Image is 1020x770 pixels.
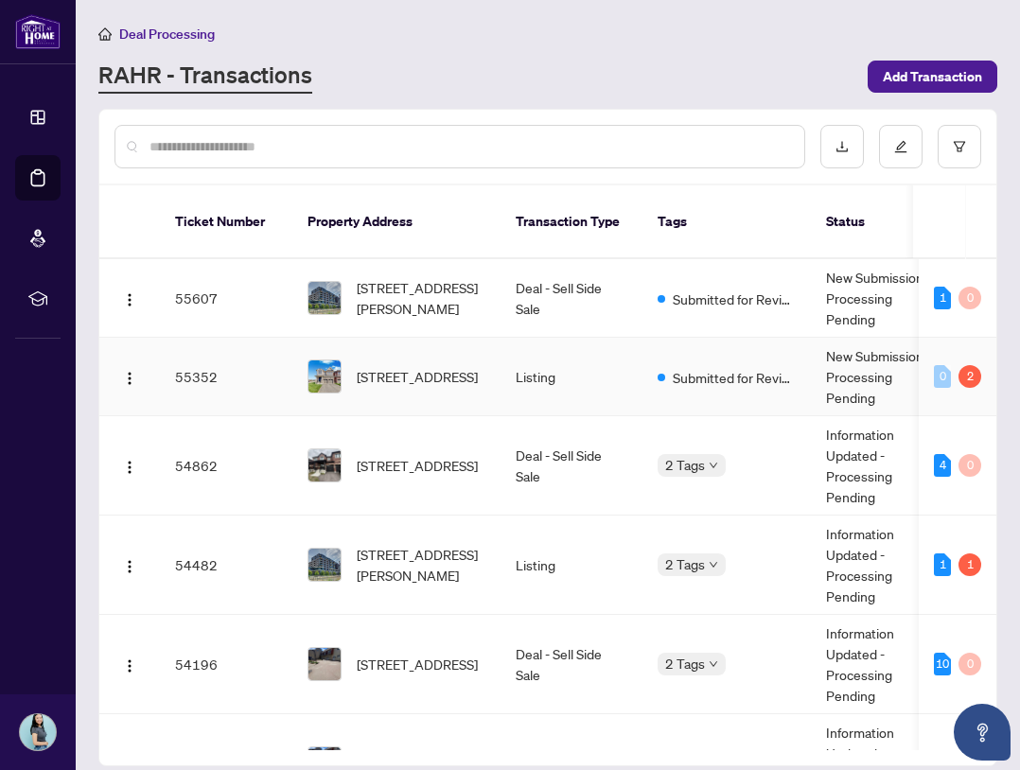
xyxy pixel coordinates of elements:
[160,259,292,338] td: 55607
[357,654,478,674] span: [STREET_ADDRESS]
[642,185,811,259] th: Tags
[357,366,478,387] span: [STREET_ADDRESS]
[160,338,292,416] td: 55352
[934,365,951,388] div: 0
[122,658,137,674] img: Logo
[308,449,341,481] img: thumbnail-img
[98,60,312,94] a: RAHR - Transactions
[665,653,705,674] span: 2 Tags
[308,360,341,393] img: thumbnail-img
[308,549,341,581] img: thumbnail-img
[665,454,705,476] span: 2 Tags
[160,615,292,714] td: 54196
[501,516,642,615] td: Listing
[501,185,642,259] th: Transaction Type
[811,185,953,259] th: Status
[811,516,953,615] td: Information Updated - Processing Pending
[811,416,953,516] td: Information Updated - Processing Pending
[820,125,864,168] button: download
[20,714,56,750] img: Profile Icon
[501,338,642,416] td: Listing
[883,61,982,92] span: Add Transaction
[15,14,61,49] img: logo
[357,544,485,586] span: [STREET_ADDRESS][PERSON_NAME]
[934,454,951,477] div: 4
[665,553,705,575] span: 2 Tags
[160,185,292,259] th: Ticket Number
[501,259,642,338] td: Deal - Sell Side Sale
[114,550,145,580] button: Logo
[709,659,718,669] span: down
[292,185,501,259] th: Property Address
[958,287,981,309] div: 0
[308,282,341,314] img: thumbnail-img
[357,277,485,319] span: [STREET_ADDRESS][PERSON_NAME]
[868,61,997,93] button: Add Transaction
[501,416,642,516] td: Deal - Sell Side Sale
[122,460,137,475] img: Logo
[160,516,292,615] td: 54482
[114,361,145,392] button: Logo
[894,140,907,153] span: edit
[954,704,1011,761] button: Open asap
[958,653,981,675] div: 0
[958,454,981,477] div: 0
[114,450,145,481] button: Logo
[673,289,796,309] span: Submitted for Review
[160,416,292,516] td: 54862
[709,461,718,470] span: down
[938,125,981,168] button: filter
[958,553,981,576] div: 1
[114,283,145,313] button: Logo
[122,371,137,386] img: Logo
[122,559,137,574] img: Logo
[879,125,923,168] button: edit
[811,338,953,416] td: New Submission - Processing Pending
[958,365,981,388] div: 2
[98,27,112,41] span: home
[122,292,137,307] img: Logo
[934,287,951,309] div: 1
[835,140,849,153] span: download
[501,615,642,714] td: Deal - Sell Side Sale
[119,26,215,43] span: Deal Processing
[811,615,953,714] td: Information Updated - Processing Pending
[934,553,951,576] div: 1
[934,653,951,675] div: 10
[308,648,341,680] img: thumbnail-img
[357,455,478,476] span: [STREET_ADDRESS]
[953,140,966,153] span: filter
[673,367,796,388] span: Submitted for Review
[114,649,145,679] button: Logo
[811,259,953,338] td: New Submission - Processing Pending
[709,560,718,569] span: down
